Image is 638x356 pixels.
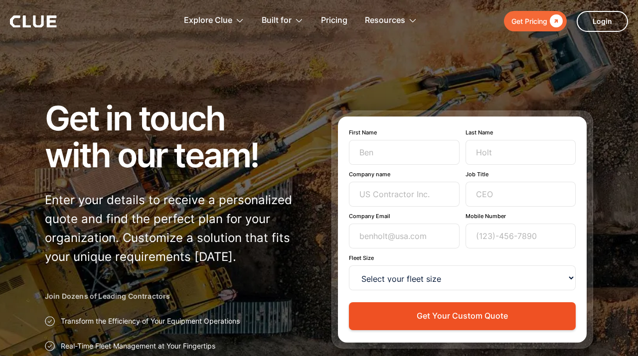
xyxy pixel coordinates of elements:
[511,15,547,27] div: Get Pricing
[45,100,307,173] h1: Get in touch with our team!
[466,129,576,136] label: Last Name
[466,224,576,248] input: (123)-456-7890
[45,291,307,301] h2: Join Dozens of Leading Contractors
[547,15,563,27] div: 
[504,11,567,31] a: Get Pricing
[466,182,576,207] input: CEO
[577,11,628,32] a: Login
[61,341,215,351] p: Real-Time Fleet Management at Your Fingertips
[321,5,347,36] a: Pricing
[349,302,576,330] button: Get Your Custom Quote
[262,5,292,36] div: Built for
[349,182,460,207] input: US Contractor Inc.
[349,140,460,165] input: Ben
[184,5,244,36] div: Explore Clue
[349,171,460,178] label: Company name
[349,224,460,248] input: benholt@usa.com
[45,316,55,326] img: Approval checkmark icon
[349,254,576,261] label: Fleet Size
[349,213,460,220] label: Company Email
[466,213,576,220] label: Mobile Number
[45,341,55,351] img: Approval checkmark icon
[365,5,417,36] div: Resources
[61,316,240,326] p: Transform the Efficiency of Your Equipment Operations
[349,129,460,136] label: First Name
[184,5,232,36] div: Explore Clue
[466,171,576,178] label: Job Title
[262,5,304,36] div: Built for
[45,191,307,266] p: Enter your details to receive a personalized quote and find the perfect plan for your organizatio...
[365,5,405,36] div: Resources
[466,140,576,165] input: Holt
